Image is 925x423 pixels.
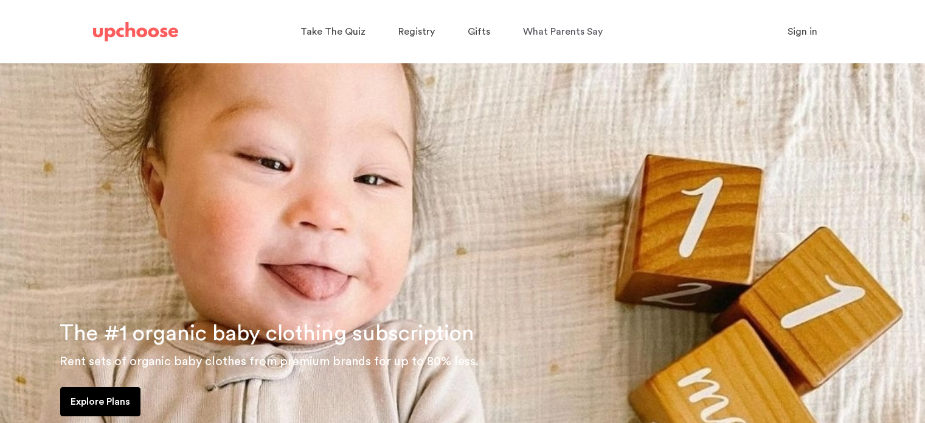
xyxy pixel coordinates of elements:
span: Take The Quiz [300,27,365,37]
img: UpChoose [93,22,178,41]
p: Rent sets of organic baby clothes from premium brands for up to 80% less. [60,352,910,371]
a: Registry [398,20,438,44]
span: The #1 organic baby clothing subscription [60,323,474,344]
a: What Parents Say [523,20,606,44]
button: Sign in [772,19,833,44]
span: Sign in [788,27,817,37]
a: Explore Plans [60,387,140,416]
a: Gifts [468,20,494,44]
a: Take The Quiz [300,20,369,44]
a: UpChoose [93,19,178,44]
span: What Parents Say [523,27,603,37]
span: Gifts [468,27,490,37]
span: Registry [398,27,435,37]
p: Explore Plans [71,394,130,409]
